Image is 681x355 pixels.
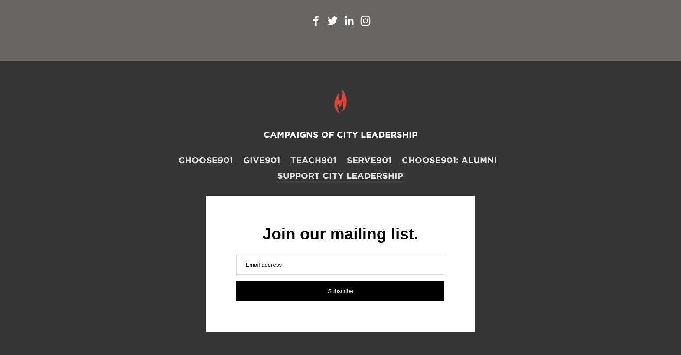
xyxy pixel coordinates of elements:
[243,154,280,166] a: GIVE901
[347,154,391,166] a: SERVE901
[360,16,371,26] a: Instagram
[328,288,353,294] span: Subscribe
[245,261,257,268] span: Ema
[277,170,403,181] a: Support City Leadership
[344,16,354,26] a: LinkedIn
[236,226,444,242] div: Join our mailing list.
[236,281,444,301] button: Subscribe
[311,16,321,26] a: Facebook
[27,129,654,140] h4: CAMPAIGNS OF CITY LEADERSHIP
[402,154,497,166] a: CHOOSE901: ALUMNI
[257,261,282,268] span: il address
[327,16,338,26] a: Twitter
[290,154,336,166] a: TEACH901
[179,154,233,166] a: CHOOSE901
